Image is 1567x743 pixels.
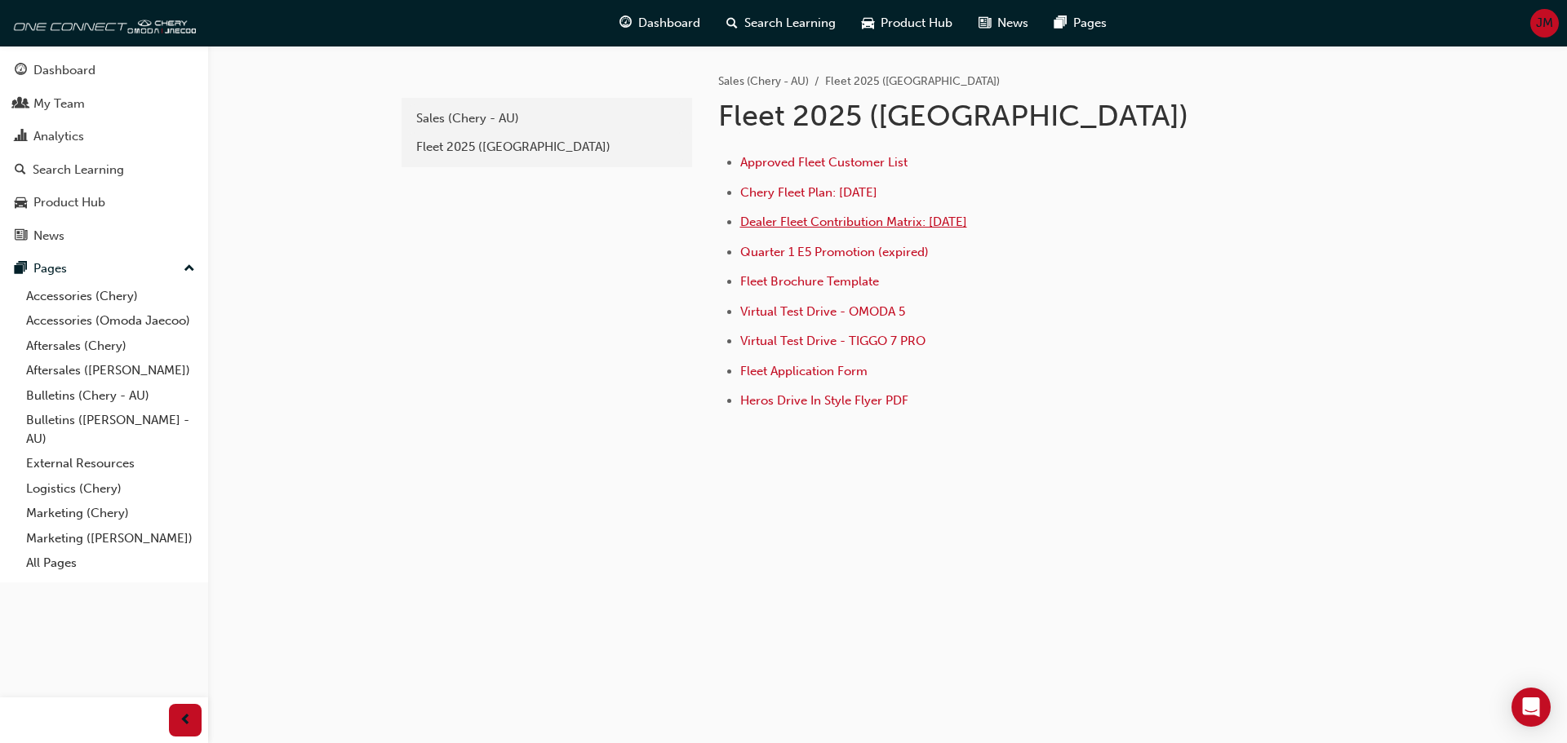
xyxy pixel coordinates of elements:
[606,7,713,40] a: guage-iconDashboard
[15,163,26,178] span: search-icon
[740,214,967,229] a: Dealer Fleet Contribution Matrix: [DATE]
[7,55,202,86] a: Dashboard
[20,526,202,551] a: Marketing ([PERSON_NAME])
[15,229,27,244] span: news-icon
[740,334,926,348] a: Virtual Test Drive - TIGGO 7 PRO
[15,64,27,78] span: guage-icon
[20,408,202,451] a: Bulletins ([PERSON_NAME] - AU)
[740,155,908,170] a: Approved Fleet Customer List
[408,104,686,133] a: Sales (Chery - AU)
[15,196,27,210] span: car-icon
[7,155,202,185] a: Search Learning
[740,245,929,259] a: Quarter 1 E5 Promotion (expired)
[718,98,1254,134] h1: Fleet 2025 ([GEOGRAPHIC_DATA])
[718,74,809,88] a: Sales (Chery - AU)
[7,52,202,254] button: DashboardMy TeamAnalyticsSearch LearningProduct HubNews
[8,7,196,39] img: oneconnect
[184,259,195,280] span: up-icon
[20,501,202,526] a: Marketing (Chery)
[997,14,1028,33] span: News
[15,262,27,276] span: pages-icon
[979,13,991,33] span: news-icon
[33,161,124,179] div: Search Learning
[20,358,202,383] a: Aftersales ([PERSON_NAME])
[33,193,105,212] div: Product Hub
[1530,9,1559,38] button: JM
[740,304,905,319] a: Virtual Test Drive - OMODA 5
[7,254,202,284] button: Pages
[849,7,966,40] a: car-iconProduct Hub
[33,61,95,80] div: Dashboard
[20,334,202,359] a: Aftersales (Chery)
[33,127,84,146] div: Analytics
[1041,7,1120,40] a: pages-iconPages
[726,13,738,33] span: search-icon
[966,7,1041,40] a: news-iconNews
[15,97,27,112] span: people-icon
[20,476,202,502] a: Logistics (Chery)
[1512,688,1551,727] div: Open Intercom Messenger
[740,274,879,289] a: Fleet Brochure Template
[20,551,202,576] a: All Pages
[20,383,202,409] a: Bulletins (Chery - AU)
[740,393,908,408] a: Heros Drive In Style Flyer PDF
[15,130,27,144] span: chart-icon
[20,284,202,309] a: Accessories (Chery)
[713,7,849,40] a: search-iconSearch Learning
[33,227,64,245] div: News
[20,451,202,476] a: External Resources
[619,13,632,33] span: guage-icon
[1073,14,1107,33] span: Pages
[7,122,202,152] a: Analytics
[416,109,677,128] div: Sales (Chery - AU)
[408,133,686,161] a: Fleet 2025 ([GEOGRAPHIC_DATA])
[7,188,202,218] a: Product Hub
[33,259,67,278] div: Pages
[740,364,868,378] a: Fleet Application Form
[881,14,952,33] span: Product Hub
[1536,14,1553,33] span: JM
[7,89,202,119] a: My Team
[180,710,192,731] span: prev-icon
[33,95,85,113] div: My Team
[20,308,202,334] a: Accessories (Omoda Jaecoo)
[825,73,1000,91] li: Fleet 2025 ([GEOGRAPHIC_DATA])
[1054,13,1067,33] span: pages-icon
[7,221,202,251] a: News
[638,14,700,33] span: Dashboard
[416,138,677,157] div: Fleet 2025 ([GEOGRAPHIC_DATA])
[744,14,836,33] span: Search Learning
[862,13,874,33] span: car-icon
[740,185,877,200] a: Chery Fleet Plan: [DATE]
